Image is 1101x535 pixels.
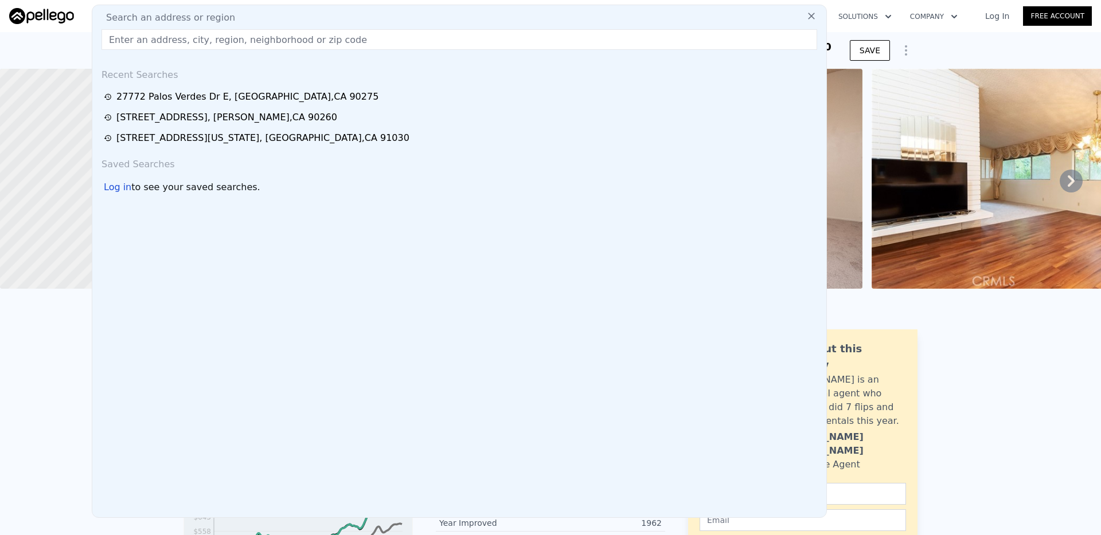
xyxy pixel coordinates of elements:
span: Search an address or region [97,11,235,25]
div: 1962 [550,517,662,529]
div: Year Improved [439,517,550,529]
a: 27772 Palos Verdes Dr E, [GEOGRAPHIC_DATA],CA 90275 [104,90,818,104]
div: Log in [104,180,131,194]
input: Enter an address, city, region, neighborhood or zip code [101,29,817,50]
div: Ask about this property [778,341,906,373]
button: Solutions [829,6,901,27]
div: Saved Searches [97,148,822,176]
div: Recent Searches [97,59,822,86]
span: to see your saved searches. [131,180,260,194]
div: [PERSON_NAME] is an active local agent who personally did 7 flips and bought 3 rentals this year. [778,373,906,428]
a: Free Account [1023,6,1092,26]
div: [STREET_ADDRESS][US_STATE] , [GEOGRAPHIC_DATA] , CA 91030 [116,131,409,145]
a: [STREET_ADDRESS][US_STATE], [GEOGRAPHIC_DATA],CA 91030 [104,131,818,145]
input: Email [700,509,906,531]
a: Log In [971,10,1023,22]
div: [STREET_ADDRESS] , [PERSON_NAME] , CA 90260 [116,111,337,124]
button: Company [901,6,967,27]
img: Pellego [9,8,74,24]
button: SAVE [850,40,890,61]
tspan: $643 [193,513,211,521]
a: [STREET_ADDRESS], [PERSON_NAME],CA 90260 [104,111,818,124]
div: 27772 Palos Verdes Dr E , [GEOGRAPHIC_DATA] , CA 90275 [116,90,378,104]
button: Show Options [895,39,918,62]
div: [PERSON_NAME] [PERSON_NAME] [778,430,906,458]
